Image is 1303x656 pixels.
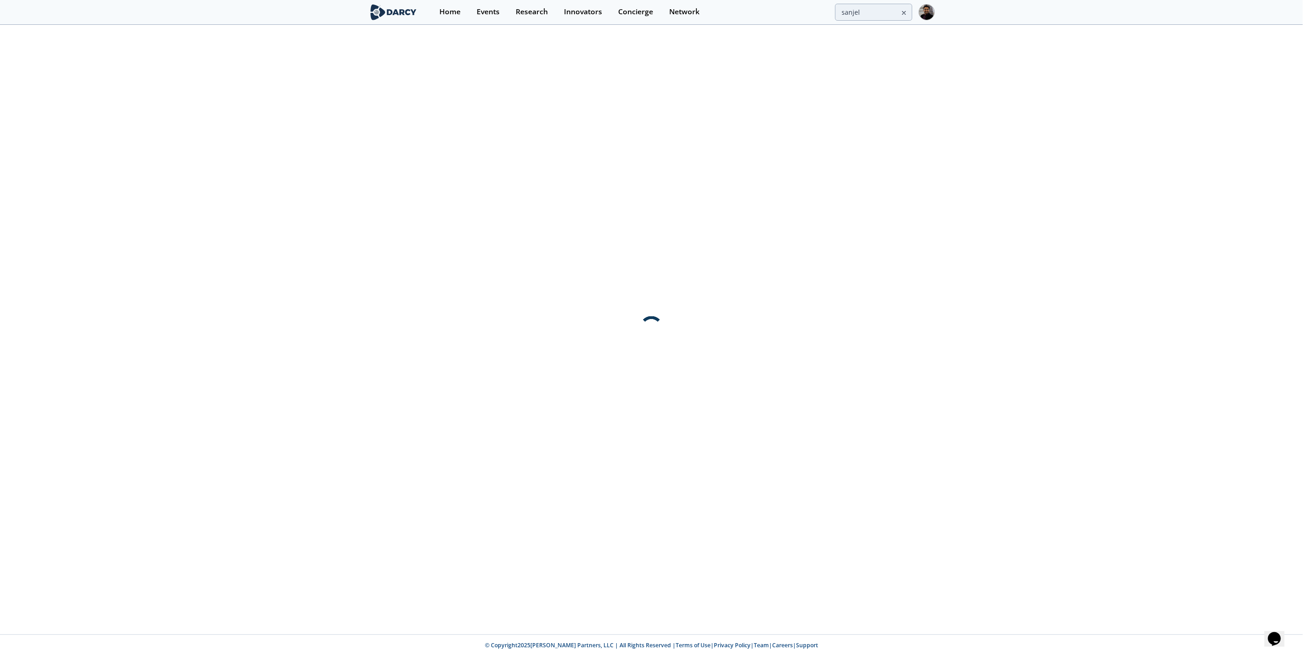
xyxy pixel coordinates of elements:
[369,4,419,20] img: logo-wide.svg
[1264,619,1294,647] iframe: chat widget
[919,4,935,20] img: Profile
[669,8,700,16] div: Network
[835,4,912,21] input: Advanced Search
[439,8,461,16] div: Home
[477,8,500,16] div: Events
[564,8,602,16] div: Innovators
[618,8,653,16] div: Concierge
[516,8,548,16] div: Research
